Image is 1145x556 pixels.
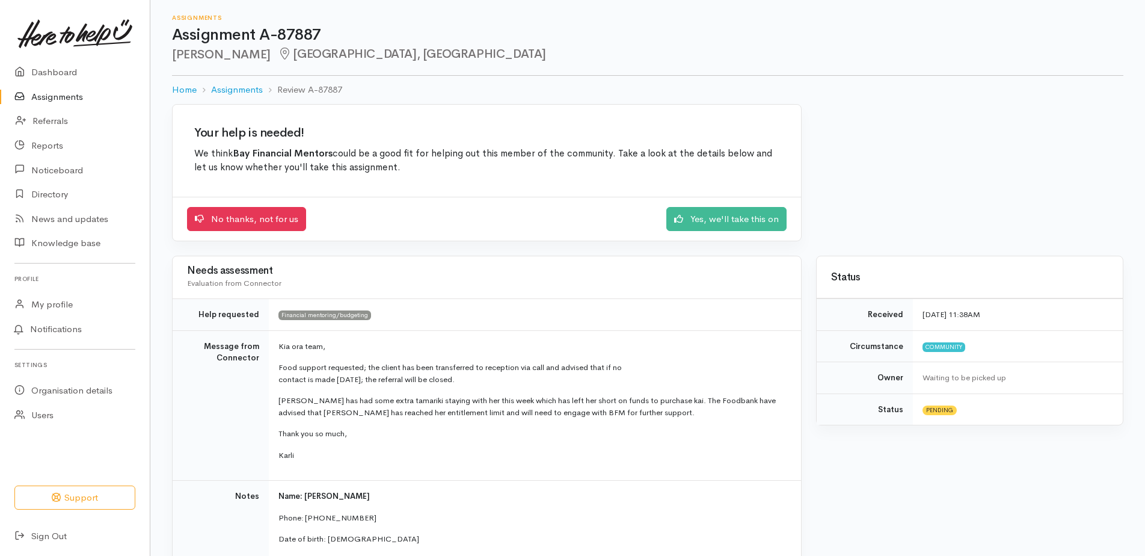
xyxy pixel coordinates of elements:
[172,76,1123,104] nav: breadcrumb
[278,395,787,418] p: [PERSON_NAME] has had some extra tamariki staying with her this week which has left her short on ...
[278,341,787,353] p: Kia ora team,
[172,48,1123,61] h2: [PERSON_NAME]
[173,330,269,481] td: Message from Connector
[187,278,281,288] span: Evaluation from Connector
[172,83,197,97] a: Home
[278,449,787,462] p: Karli
[278,428,787,440] p: Thank you so much,
[14,486,135,510] button: Support
[233,147,333,159] b: Bay Financial Mentors
[666,207,787,232] a: Yes, we'll take this on
[14,271,135,287] h6: Profile
[194,126,779,140] h2: Your help is needed!
[278,512,787,524] p: Phone: [PHONE_NUMBER]
[922,372,1108,384] div: Waiting to be picked up
[817,362,913,394] td: Owner
[831,272,1108,283] h3: Status
[14,357,135,373] h6: Settings
[173,299,269,331] td: Help requested
[172,26,1123,44] h1: Assignment A-87887
[278,310,371,320] span: Financial mentoring/budgeting
[278,362,787,385] p: Food support requested; the client has been transferred to reception via call and advised that if...
[922,406,957,415] span: Pending
[922,342,965,352] span: Community
[172,14,1123,21] h6: Assignments
[187,265,787,277] h3: Needs assessment
[817,299,913,331] td: Received
[817,394,913,425] td: Status
[817,330,913,362] td: Circumstance
[194,147,779,175] p: We think could be a good fit for helping out this member of the community. Take a look at the det...
[211,83,263,97] a: Assignments
[187,207,306,232] a: No thanks, not for us
[263,83,342,97] li: Review A-87887
[278,533,787,545] p: Date of birth: [DEMOGRAPHIC_DATA]
[922,309,980,320] time: [DATE] 11:38AM
[278,491,370,501] b: Name: [PERSON_NAME]
[278,46,546,61] span: [GEOGRAPHIC_DATA], [GEOGRAPHIC_DATA]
